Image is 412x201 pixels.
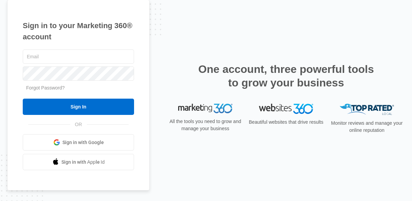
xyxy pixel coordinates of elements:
[340,104,394,115] img: Top Rated Local
[329,120,405,134] p: Monitor reviews and manage your online reputation
[23,20,134,42] h1: Sign in to your Marketing 360® account
[70,121,87,128] span: OR
[196,62,376,89] h2: One account, three powerful tools to grow your business
[259,104,313,114] img: Websites 360
[26,85,65,91] a: Forgot Password?
[23,134,134,150] a: Sign in with Google
[23,49,134,64] input: Email
[248,119,324,126] p: Beautiful websites that drive results
[61,159,105,166] span: Sign in with Apple Id
[62,139,104,146] span: Sign in with Google
[167,118,243,132] p: All the tools you need to grow and manage your business
[178,104,232,113] img: Marketing 360
[23,99,134,115] input: Sign In
[23,154,134,170] a: Sign in with Apple Id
